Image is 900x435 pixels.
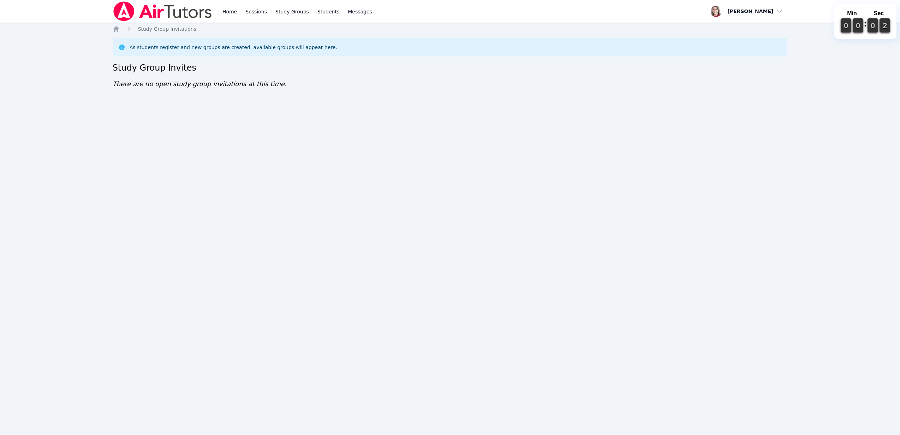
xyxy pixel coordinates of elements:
span: There are no open study group invitations at this time. [113,80,287,88]
a: Study Group Invitations [138,25,196,32]
span: Study Group Invitations [138,26,196,32]
h2: Study Group Invites [113,62,788,73]
div: As students register and new groups are created, available groups will appear here. [130,44,337,51]
nav: Breadcrumb [113,25,788,32]
img: Air Tutors [113,1,213,21]
span: Messages [348,8,372,15]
